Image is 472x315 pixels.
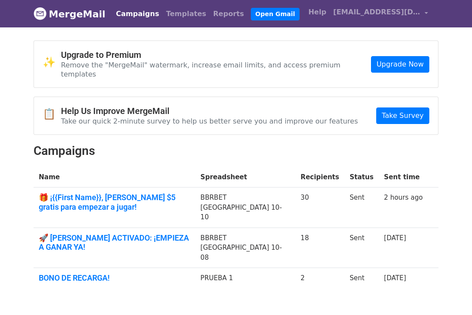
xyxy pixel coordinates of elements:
td: Sent [344,228,379,268]
a: BONO DE RECARGA! [39,273,190,283]
h2: Campaigns [34,144,438,158]
a: [DATE] [384,274,406,282]
a: Reports [210,5,248,23]
td: Sent [344,188,379,228]
th: Recipients [295,167,344,188]
a: Take Survey [376,107,429,124]
th: Status [344,167,379,188]
td: BBRBET [GEOGRAPHIC_DATA] 10-10 [195,188,295,228]
a: Open Gmail [251,8,299,20]
a: [DATE] [384,234,406,242]
td: BBRBET [GEOGRAPHIC_DATA] 10-08 [195,228,295,268]
td: 18 [295,228,344,268]
a: 🎁 ¡{{First Name}}, [PERSON_NAME] $5 gratis para empezar a jugar! [39,193,190,211]
a: Campaigns [112,5,162,23]
a: 🚀 [PERSON_NAME] ACTIVADO: ¡EMPIEZA A GANAR YA! [39,233,190,252]
p: Remove the "MergeMail" watermark, increase email limits, and access premium templates [61,60,371,79]
th: Sent time [379,167,428,188]
img: MergeMail logo [34,7,47,20]
th: Spreadsheet [195,167,295,188]
a: 2 hours ago [384,194,423,201]
a: [EMAIL_ADDRESS][DOMAIN_NAME] [330,3,432,24]
span: 📋 [43,108,61,121]
td: PRUEBA 1 [195,268,295,292]
td: Sent [344,268,379,292]
a: Upgrade Now [371,56,429,73]
h4: Upgrade to Premium [61,50,371,60]
td: 2 [295,268,344,292]
p: Take our quick 2-minute survey to help us better serve you and improve our features [61,117,358,126]
h4: Help Us Improve MergeMail [61,106,358,116]
a: Templates [162,5,209,23]
td: 30 [295,188,344,228]
a: Help [305,3,330,21]
span: ✨ [43,56,61,69]
span: [EMAIL_ADDRESS][DOMAIN_NAME] [333,7,420,17]
th: Name [34,167,195,188]
a: MergeMail [34,5,105,23]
